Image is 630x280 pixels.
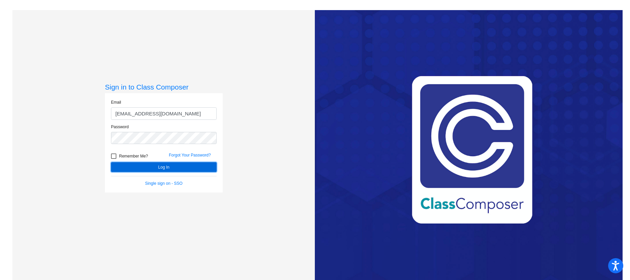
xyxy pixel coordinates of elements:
[169,153,211,157] a: Forgot Your Password?
[145,181,182,186] a: Single sign on - SSO
[111,124,129,130] label: Password
[111,99,121,105] label: Email
[105,83,223,91] h3: Sign in to Class Composer
[111,162,217,172] button: Log In
[119,152,148,160] span: Remember Me?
